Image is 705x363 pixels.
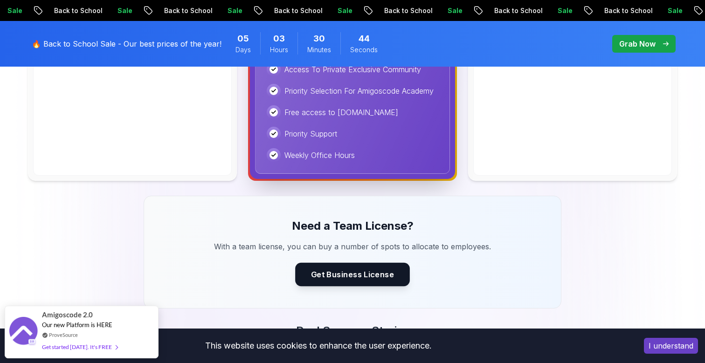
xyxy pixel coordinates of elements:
[166,219,539,233] h3: Need a Team License?
[619,38,656,49] p: Grab Now
[273,32,285,45] span: 3 Hours
[284,107,398,118] p: Free access to [DOMAIN_NAME]
[359,32,370,45] span: 44 Seconds
[350,45,378,55] span: Seconds
[373,6,436,15] p: Back to School
[307,45,331,55] span: Minutes
[196,241,509,252] p: With a team license, you can buy a number of spots to allocate to employees.
[326,6,356,15] p: Sale
[298,270,407,279] a: Get Business License
[42,321,112,329] span: Our new Platform is HERE
[295,263,410,286] button: Get Business License
[284,128,337,139] p: Priority Support
[284,150,355,161] p: Weekly Office Hours
[237,32,249,45] span: 5 Days
[436,6,466,15] p: Sale
[49,331,78,339] a: ProveSource
[216,6,246,15] p: Sale
[43,6,106,15] p: Back to School
[235,45,251,55] span: Days
[26,323,679,338] h3: Real Success Stories
[644,338,698,354] button: Accept cookies
[153,6,216,15] p: Back to School
[593,6,657,15] p: Back to School
[270,45,288,55] span: Hours
[284,85,434,96] p: Priority Selection For Amigoscode Academy
[284,64,421,75] p: Access To Private Exclusive Community
[546,6,576,15] p: Sale
[483,6,546,15] p: Back to School
[42,309,93,320] span: Amigoscode 2.0
[106,6,136,15] p: Sale
[313,32,325,45] span: 30 Minutes
[657,6,686,15] p: Sale
[263,6,326,15] p: Back to School
[7,336,630,356] div: This website uses cookies to enhance the user experience.
[32,38,221,49] p: 🔥 Back to School Sale - Our best prices of the year!
[9,317,37,347] img: provesource social proof notification image
[42,342,117,352] div: Get started [DATE]. It's FREE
